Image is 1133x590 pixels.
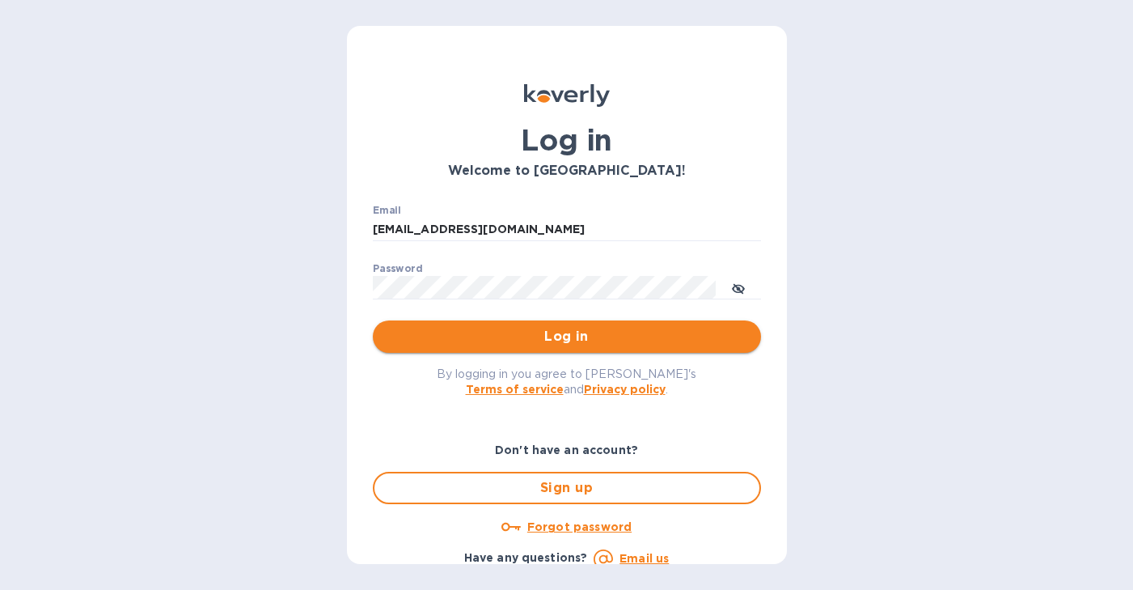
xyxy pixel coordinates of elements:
img: Koverly [524,84,610,107]
input: Enter email address [373,218,761,242]
span: Log in [386,327,748,346]
button: Sign up [373,472,761,504]
h1: Log in [373,123,761,157]
span: Sign up [387,478,746,498]
span: By logging in you agree to [PERSON_NAME]'s and . [437,367,696,396]
label: Password [373,264,422,274]
button: toggle password visibility [722,271,755,303]
b: Don't have an account? [495,444,638,456]
h3: Welcome to [GEOGRAPHIC_DATA]! [373,163,761,179]
a: Terms of service [466,383,564,396]
a: Email us [619,552,669,565]
button: Log in [373,320,761,353]
a: Privacy policy [584,383,666,396]
u: Forgot password [527,520,632,533]
label: Email [373,206,401,215]
b: Have any questions? [464,551,588,564]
